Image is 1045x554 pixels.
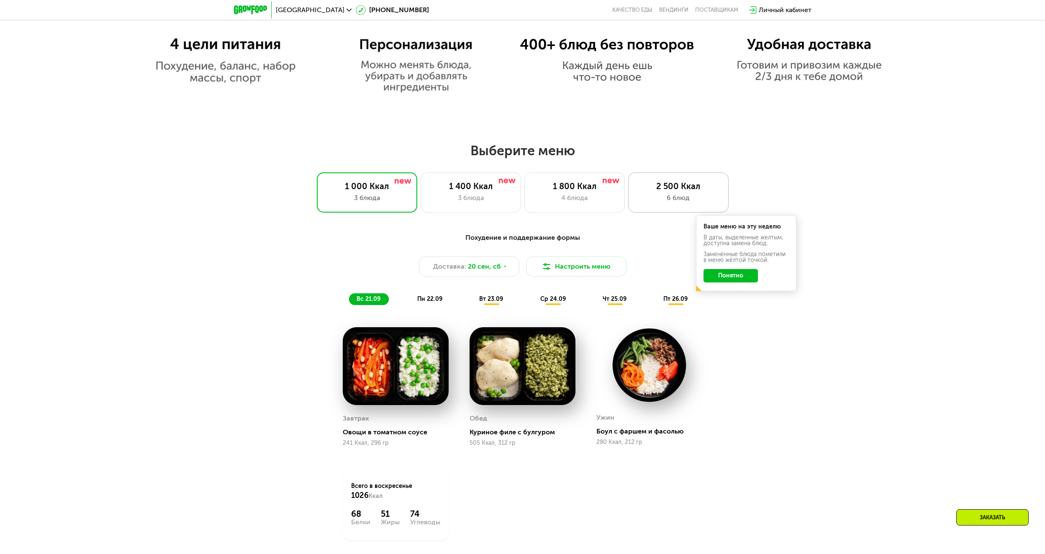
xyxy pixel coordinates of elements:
[468,262,501,272] span: 20 сен, сб
[381,519,400,526] div: Жиры
[704,269,758,282] button: Понятно
[637,181,720,191] div: 2 500 Ккал
[470,428,582,436] div: Куриное филе с булгуром
[343,428,455,436] div: Овощи в томатном соусе
[276,7,344,13] span: [GEOGRAPHIC_DATA]
[659,7,688,13] a: Вендинги
[326,193,408,203] div: 3 блюда
[410,509,440,519] div: 74
[470,440,575,446] div: 505 Ккал, 312 гр
[704,235,789,246] div: В даты, выделенные желтым, доступна замена блюд.
[429,181,512,191] div: 1 400 Ккал
[410,519,440,526] div: Углеводы
[357,295,380,303] span: вс 21.09
[540,295,566,303] span: ср 24.09
[596,411,614,424] div: Ужин
[343,412,369,425] div: Завтрак
[596,427,709,436] div: Боул с фаршем и фасолью
[663,295,688,303] span: пт 26.09
[533,193,616,203] div: 4 блюда
[596,439,702,446] div: 280 Ккал, 212 гр
[603,295,626,303] span: чт 25.09
[704,251,789,263] div: Заменённые блюда пометили в меню жёлтой точкой.
[351,519,370,526] div: Белки
[351,491,369,500] span: 1026
[612,7,652,13] a: Качество еды
[369,492,383,500] span: Ккал
[429,193,512,203] div: 3 блюда
[479,295,503,303] span: вт 23.09
[275,233,770,243] div: Похудение и поддержание формы
[356,5,429,15] a: [PHONE_NUMBER]
[381,509,400,519] div: 51
[433,262,466,272] span: Доставка:
[956,509,1029,526] div: Заказать
[704,224,789,230] div: Ваше меню на эту неделю
[343,440,449,446] div: 241 Ккал, 296 гр
[533,181,616,191] div: 1 800 Ккал
[759,5,811,15] div: Личный кабинет
[417,295,442,303] span: пн 22.09
[526,256,626,277] button: Настроить меню
[695,7,738,13] div: поставщикам
[637,193,720,203] div: 6 блюд
[351,482,440,500] div: Всего в воскресенье
[470,412,487,425] div: Обед
[351,509,370,519] div: 68
[326,181,408,191] div: 1 000 Ккал
[27,142,1018,159] h2: Выберите меню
